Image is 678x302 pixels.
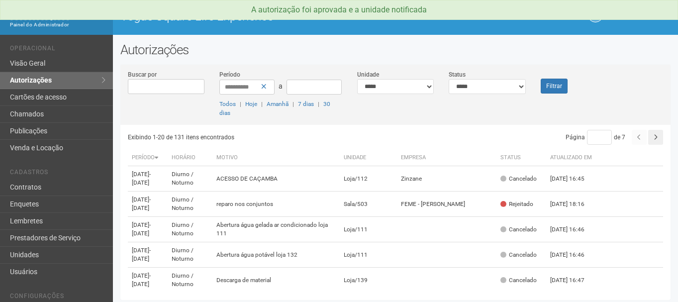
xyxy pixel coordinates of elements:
td: Loja/139 [340,268,397,293]
td: [DATE] 16:46 [546,217,601,242]
td: [DATE] [128,192,168,217]
td: ACESSO DE CAÇAMBA [212,166,340,192]
h2: Autorizações [120,42,671,57]
td: Diurno / Noturno [168,268,212,293]
th: Atualizado em [546,150,601,166]
span: | [240,101,241,107]
button: Filtrar [541,79,568,94]
span: Página de 7 [566,134,625,141]
a: Hoje [245,101,257,107]
li: Operacional [10,45,105,55]
td: [DATE] 16:47 [546,268,601,293]
td: [DATE] 18:16 [546,192,601,217]
td: Descarga de material [212,268,340,293]
label: Status [449,70,466,79]
h1: Vogue Square Life Experience [120,10,388,23]
td: Zinzane [397,166,496,192]
div: Cancelado [500,225,537,234]
td: [DATE] 16:45 [546,166,601,192]
span: | [292,101,294,107]
td: Sala/503 [340,192,397,217]
td: Diurno / Noturno [168,166,212,192]
span: a [279,82,283,90]
th: Período [128,150,168,166]
div: Cancelado [500,276,537,285]
th: Status [496,150,546,166]
th: Empresa [397,150,496,166]
td: [DATE] [128,217,168,242]
td: Loja/111 [340,217,397,242]
span: | [261,101,263,107]
label: Unidade [357,70,379,79]
td: Abertura água gelada ar condicionado loja 111 [212,217,340,242]
td: Diurno / Noturno [168,242,212,268]
div: Painel do Administrador [10,20,105,29]
td: Loja/112 [340,166,397,192]
td: [DATE] [128,166,168,192]
td: Diurno / Noturno [168,217,212,242]
div: Cancelado [500,175,537,183]
span: | [318,101,319,107]
div: Cancelado [500,251,537,259]
td: reparo nos conjuntos [212,192,340,217]
td: [DATE] 16:46 [546,242,601,268]
div: Rejeitado [500,200,533,208]
label: Buscar por [128,70,157,79]
td: [DATE] [128,242,168,268]
div: Exibindo 1-20 de 131 itens encontrados [128,130,397,145]
label: Período [219,70,240,79]
th: Unidade [340,150,397,166]
th: Horário [168,150,212,166]
td: [DATE] [128,268,168,293]
td: Loja/111 [340,242,397,268]
a: Todos [219,101,236,107]
a: Amanhã [267,101,289,107]
td: Diurno / Noturno [168,192,212,217]
li: Cadastros [10,169,105,179]
td: FEME - [PERSON_NAME] [397,192,496,217]
a: 7 dias [298,101,314,107]
th: Motivo [212,150,340,166]
td: Abertura água potável loja 132 [212,242,340,268]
